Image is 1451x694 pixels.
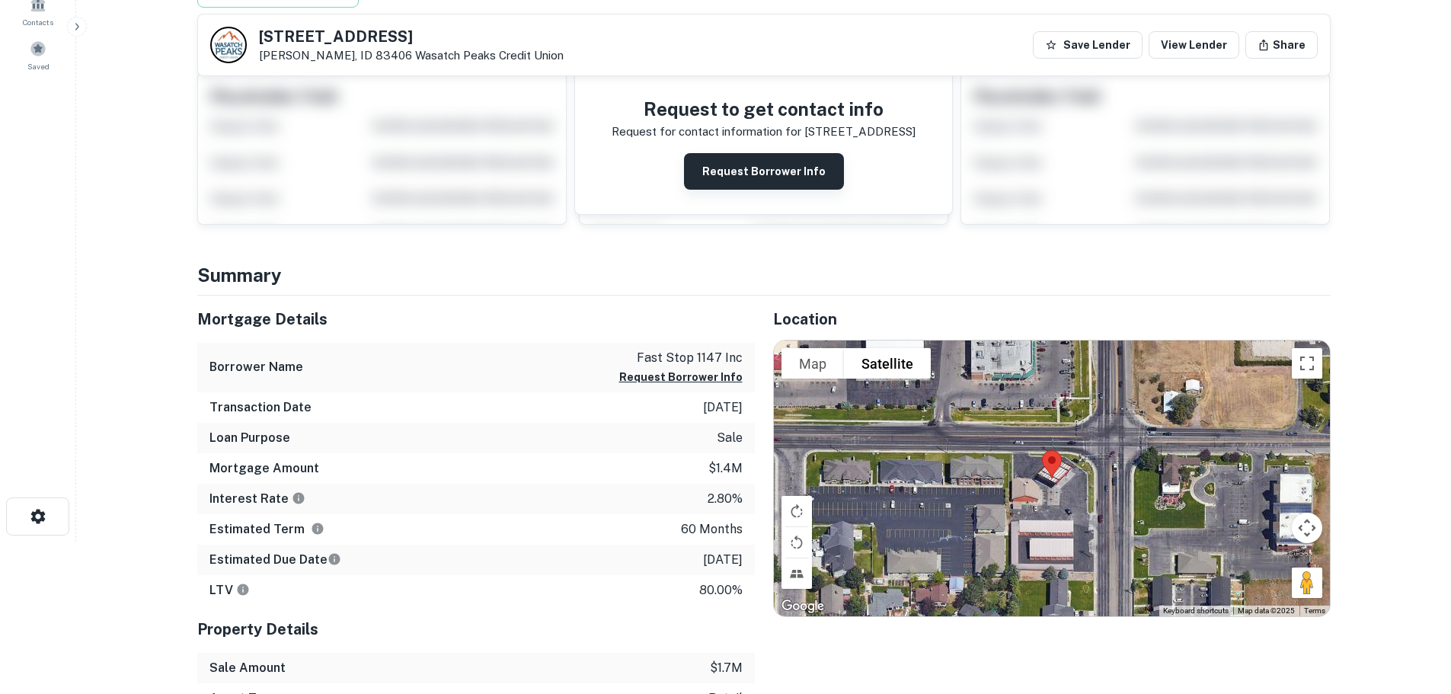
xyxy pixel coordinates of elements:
button: Show street map [781,348,844,379]
svg: LTVs displayed on the website are for informational purposes only and may be reported incorrectly... [236,583,250,596]
button: Tilt map [781,558,812,589]
h5: Location [773,308,1331,331]
h6: Borrower Name [209,358,303,376]
h6: Loan Purpose [209,429,290,447]
p: 2.80% [708,490,743,508]
button: Drag Pegman onto the map to open Street View [1292,568,1322,598]
span: Map data ©2025 [1238,606,1295,615]
h6: Interest Rate [209,490,305,508]
h6: LTV [209,581,250,600]
span: Contacts [23,16,53,28]
button: Save Lender [1033,31,1143,59]
p: $1.7m [710,659,743,677]
a: Terms (opens in new tab) [1304,606,1325,615]
p: fast stop 1147 inc [619,349,743,367]
h5: Mortgage Details [197,308,755,331]
a: Open this area in Google Maps (opens a new window) [778,596,828,616]
h4: Request to get contact info [612,95,916,123]
button: Rotate map counterclockwise [781,527,812,558]
button: Keyboard shortcuts [1163,606,1229,616]
button: Toggle fullscreen view [1292,348,1322,379]
a: Saved [5,34,72,75]
p: [STREET_ADDRESS] [804,123,916,141]
p: sale [717,429,743,447]
p: 80.00% [699,581,743,600]
iframe: Chat Widget [1375,572,1451,645]
h4: Summary [197,261,1331,289]
button: Request Borrower Info [684,153,844,190]
button: Map camera controls [1292,513,1322,543]
p: [DATE] [703,551,743,569]
p: [DATE] [703,398,743,417]
h5: Property Details [197,618,755,641]
p: $1.4m [708,459,743,478]
p: Request for contact information for [612,123,801,141]
h6: Transaction Date [209,398,312,417]
svg: Term is based on a standard schedule for this type of loan. [311,522,324,536]
h6: Sale Amount [209,659,286,677]
h6: Mortgage Amount [209,459,319,478]
a: View Lender [1149,31,1239,59]
h5: [STREET_ADDRESS] [259,29,564,44]
svg: Estimate is based on a standard schedule for this type of loan. [328,552,341,566]
span: Saved [27,60,50,72]
button: Request Borrower Info [619,368,743,386]
img: Google [778,596,828,616]
a: Wasatch Peaks Credit Union [415,49,564,62]
svg: The interest rates displayed on the website are for informational purposes only and may be report... [292,491,305,505]
p: 60 months [681,520,743,539]
button: Rotate map clockwise [781,496,812,526]
button: Share [1245,31,1318,59]
h6: Estimated Due Date [209,551,341,569]
p: [PERSON_NAME], ID 83406 [259,49,564,62]
h6: Estimated Term [209,520,324,539]
button: Show satellite imagery [844,348,931,379]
